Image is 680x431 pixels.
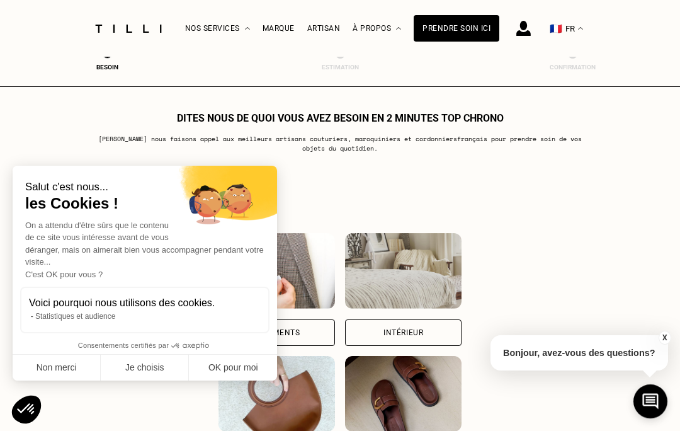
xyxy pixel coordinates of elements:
[396,27,401,30] img: Menu déroulant à propos
[177,112,504,124] h1: Dites nous de quoi vous avez besoin en 2 minutes top chrono
[383,329,423,336] div: Intérieur
[548,64,598,71] div: Confirmation
[307,24,341,33] a: Artisan
[578,27,583,30] img: menu déroulant
[658,331,671,345] button: X
[15,178,665,208] div: Catégorie
[516,21,531,36] img: icône connexion
[543,1,589,57] button: 🇫🇷 FR
[82,64,133,71] div: Besoin
[414,15,499,42] a: Prendre soin ici
[490,335,668,371] p: Bonjour, avez-vous des questions?
[263,24,295,33] a: Marque
[91,134,590,153] p: [PERSON_NAME] nous faisons appel aux meilleurs artisans couturiers , maroquiniers et cordonniers ...
[315,64,365,71] div: Estimation
[550,23,562,35] span: 🇫🇷
[185,1,250,57] div: Nos services
[345,233,462,309] img: Intérieur
[245,27,250,30] img: Menu déroulant
[353,1,401,57] div: À propos
[91,25,166,33] img: Logo du service de couturière Tilli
